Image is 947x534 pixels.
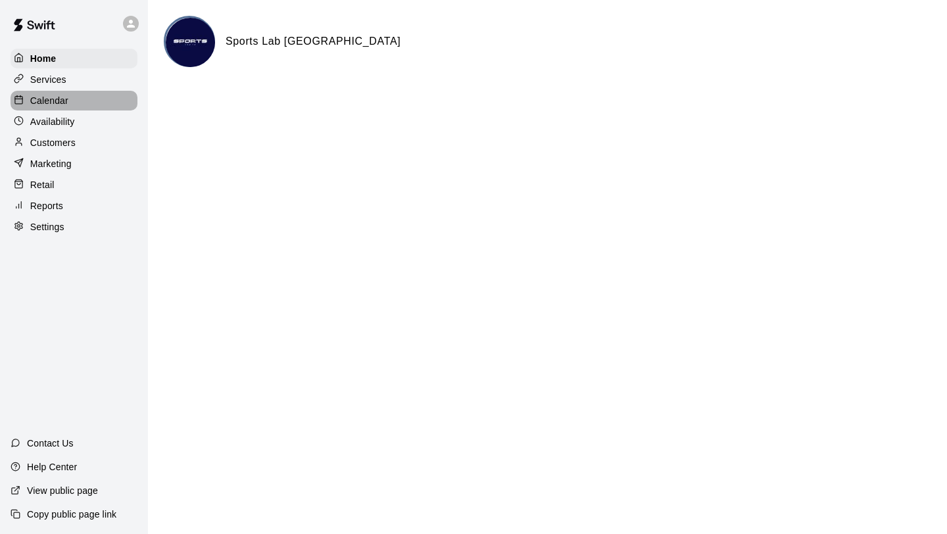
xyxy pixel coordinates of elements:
a: Home [11,49,137,68]
a: Settings [11,217,137,237]
img: Sports Lab TN logo [166,18,215,67]
p: Help Center [27,460,77,473]
a: Calendar [11,91,137,110]
a: Retail [11,175,137,195]
p: View public page [27,484,98,497]
p: Settings [30,220,64,233]
p: Marketing [30,157,72,170]
p: Home [30,52,57,65]
p: Retail [30,178,55,191]
p: Calendar [30,94,68,107]
a: Marketing [11,154,137,174]
p: Contact Us [27,437,74,450]
a: Services [11,70,137,89]
p: Customers [30,136,76,149]
h6: Sports Lab [GEOGRAPHIC_DATA] [226,33,401,50]
p: Copy public page link [27,508,116,521]
a: Customers [11,133,137,153]
p: Reports [30,199,63,212]
p: Services [30,73,66,86]
a: Reports [11,196,137,216]
a: Availability [11,112,137,132]
p: Availability [30,115,75,128]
